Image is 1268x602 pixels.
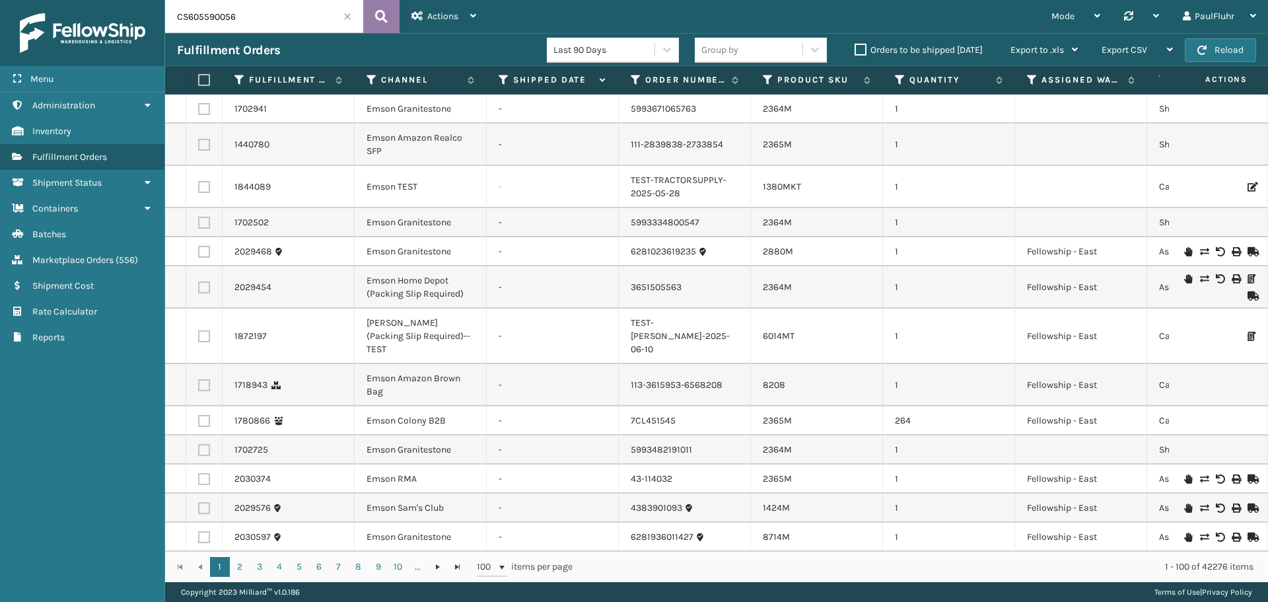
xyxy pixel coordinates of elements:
a: ... [408,557,428,577]
span: Go to the next page [433,562,443,572]
td: Emson Granitestone [355,435,487,465]
a: 2030597 [234,531,271,544]
a: 2364M [763,444,792,455]
div: Last 90 Days [553,43,656,57]
i: Print Label [1232,274,1240,283]
span: Menu [30,73,53,85]
td: Emson Colony B2B [355,406,487,435]
td: - [487,166,619,208]
span: 100 [477,560,497,574]
label: Assigned Warehouse [1041,74,1121,86]
td: Emson Home Depot (Packing Slip Required) [355,266,487,309]
span: Marketplace Orders [32,254,114,266]
a: 1702502 [234,216,269,229]
a: 2880M [763,246,793,257]
i: Void Label [1216,533,1224,542]
td: - [487,465,619,494]
td: - [487,124,619,166]
a: 6014MT [763,330,794,342]
td: - [487,406,619,435]
span: Actions [1164,69,1255,91]
i: Print Label [1232,247,1240,256]
i: Print Packing Slip [1248,332,1255,341]
td: - [487,523,619,552]
td: 1 [883,435,1015,465]
td: Emson Amazon Realco SFP [355,124,487,166]
td: 1 [883,266,1015,309]
label: Shipped Date [513,74,593,86]
td: Fellowship - East [1015,465,1147,494]
a: 1872197 [234,330,267,343]
td: - [487,94,619,124]
span: Mode [1051,11,1074,22]
td: 1 [883,494,1015,523]
td: Fellowship - East [1015,523,1147,552]
i: Mark as Shipped [1248,504,1255,513]
td: - [487,435,619,465]
a: TEST-TRACTORSUPPLY-2025-05-28 [631,174,738,200]
i: Void Label [1216,504,1224,513]
a: 5993334800547 [631,216,699,229]
a: 1702725 [234,443,268,457]
td: Fellowship - East [1015,266,1147,309]
a: 5 [289,557,309,577]
i: Void Label [1216,274,1224,283]
a: 2364M [763,103,792,114]
a: 43-114032 [631,472,672,486]
a: 7 [329,557,349,577]
td: 264 [883,406,1015,435]
i: Print Label [1232,533,1240,542]
td: 1 [883,237,1015,266]
td: Fellowship - East [1015,309,1147,364]
div: Group by [701,43,738,57]
span: Inventory [32,126,71,137]
a: 8714M [763,531,790,543]
a: 6281023619235 [631,245,696,258]
td: Fellowship - East [1015,494,1147,523]
td: Emson Granitestone [355,237,487,266]
a: 1440780 [234,138,269,151]
i: Print Label [1232,474,1240,484]
i: Void Label [1216,474,1224,484]
td: Emson Sam's Club [355,494,487,523]
i: Mark as Shipped [1248,291,1255,301]
td: - [487,309,619,364]
div: | [1154,582,1252,602]
span: Go to the last page [452,562,463,572]
td: Emson Granitestone [355,94,487,124]
td: - [487,208,619,237]
i: Mark as Shipped [1248,474,1255,484]
label: Product SKU [777,74,857,86]
i: Change shipping [1200,533,1208,542]
a: 3651505563 [631,281,682,294]
a: 2364M [763,282,792,293]
label: Fulfillment Order Id [249,74,329,86]
span: Reports [32,332,65,343]
i: Mark as Shipped [1248,533,1255,542]
td: Emson TEST [355,166,487,208]
span: Export to .xls [1010,44,1064,56]
a: 2029468 [234,245,272,258]
a: 10 [388,557,408,577]
a: 1780866 [234,414,270,428]
span: ( 556 ) [116,254,138,266]
a: 3 [250,557,269,577]
a: Go to the next page [428,557,448,577]
a: 7CL451545 [631,414,676,428]
span: Administration [32,100,95,111]
a: 2029576 [234,502,271,515]
i: Void Label [1216,247,1224,256]
a: 8 [349,557,369,577]
td: 1 [883,124,1015,166]
a: 6281936011427 [631,531,693,544]
i: Change shipping [1200,474,1208,484]
a: 2 [230,557,250,577]
i: Change shipping [1200,504,1208,513]
td: - [487,237,619,266]
td: 1 [883,208,1015,237]
a: 2364M [763,217,792,228]
label: Channel [381,74,461,86]
span: Rate Calculator [32,306,97,317]
i: On Hold [1184,474,1192,484]
a: 1380MKT [763,181,801,192]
